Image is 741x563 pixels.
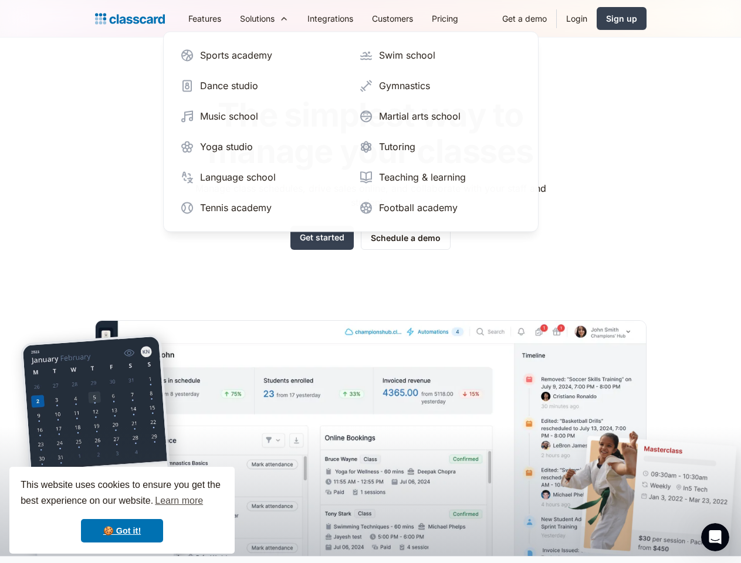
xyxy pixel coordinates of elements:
[200,201,272,215] div: Tennis academy
[175,135,347,158] a: Yoga studio
[175,43,347,67] a: Sports academy
[200,79,258,93] div: Dance studio
[363,5,422,32] a: Customers
[240,12,275,25] div: Solutions
[379,48,435,62] div: Swim school
[175,74,347,97] a: Dance studio
[701,523,729,551] iframe: Intercom live chat
[354,196,526,219] a: Football academy
[200,48,272,62] div: Sports academy
[153,492,205,510] a: learn more about cookies
[175,196,347,219] a: Tennis academy
[81,519,163,542] a: dismiss cookie message
[379,201,458,215] div: Football academy
[200,109,258,123] div: Music school
[290,226,354,250] a: Get started
[597,7,647,30] a: Sign up
[557,5,597,32] a: Login
[379,109,461,123] div: Martial arts school
[354,74,526,97] a: Gymnastics
[379,140,415,154] div: Tutoring
[354,104,526,128] a: Martial arts school
[95,11,165,27] a: Logo
[21,478,224,510] span: This website uses cookies to ensure you get the best experience on our website.
[422,5,468,32] a: Pricing
[606,12,637,25] div: Sign up
[298,5,363,32] a: Integrations
[361,226,451,250] a: Schedule a demo
[175,104,347,128] a: Music school
[493,5,556,32] a: Get a demo
[175,165,347,189] a: Language school
[379,79,430,93] div: Gymnastics
[354,135,526,158] a: Tutoring
[9,467,235,554] div: cookieconsent
[179,5,231,32] a: Features
[231,5,298,32] div: Solutions
[379,170,466,184] div: Teaching & learning
[163,31,539,232] nav: Solutions
[200,140,253,154] div: Yoga studio
[354,43,526,67] a: Swim school
[200,170,276,184] div: Language school
[354,165,526,189] a: Teaching & learning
